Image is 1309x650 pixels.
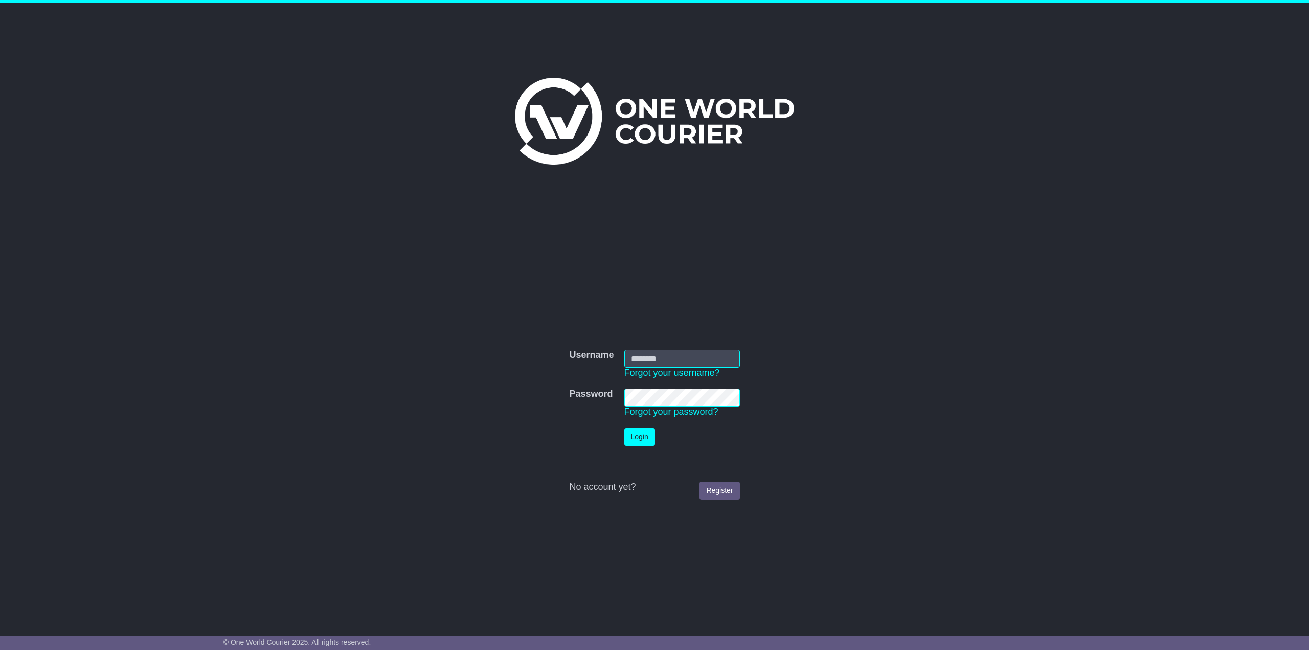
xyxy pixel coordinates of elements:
[223,638,371,646] span: © One World Courier 2025. All rights reserved.
[699,482,739,500] a: Register
[569,389,613,400] label: Password
[624,368,720,378] a: Forgot your username?
[624,407,718,417] a: Forgot your password?
[569,482,739,493] div: No account yet?
[515,78,794,165] img: One World
[624,428,655,446] button: Login
[569,350,614,361] label: Username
